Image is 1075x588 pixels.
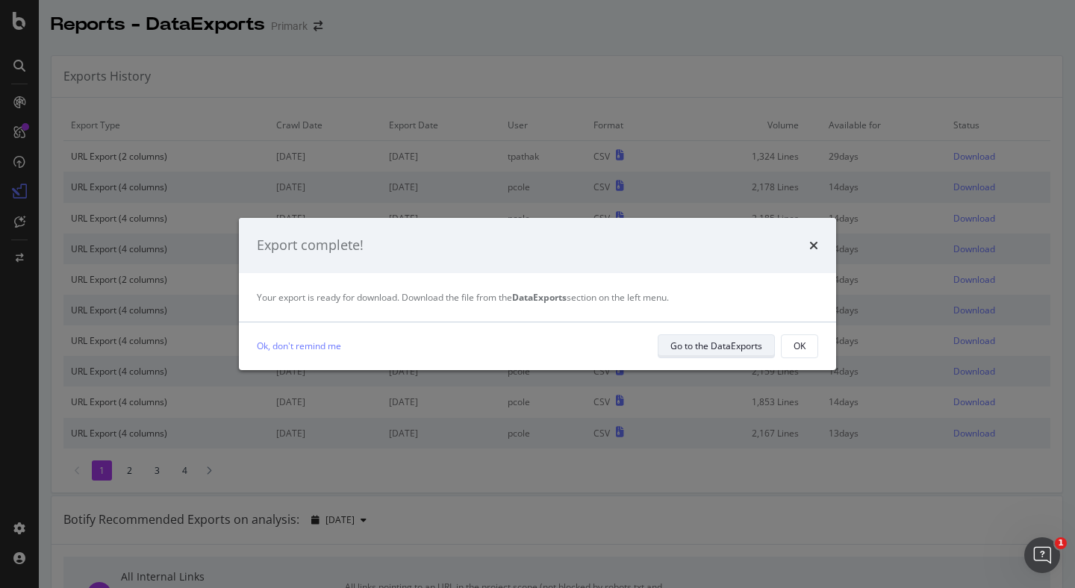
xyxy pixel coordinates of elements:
div: Go to the DataExports [670,340,762,352]
a: Ok, don't remind me [257,338,341,354]
strong: DataExports [512,291,567,304]
div: Your export is ready for download. Download the file from the [257,291,818,304]
div: modal [239,218,836,370]
div: times [809,236,818,255]
span: 1 [1055,537,1067,549]
iframe: Intercom live chat [1024,537,1060,573]
div: Export complete! [257,236,364,255]
div: OK [794,340,806,352]
span: section on the left menu. [512,291,669,304]
button: Go to the DataExports [658,334,775,358]
button: OK [781,334,818,358]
